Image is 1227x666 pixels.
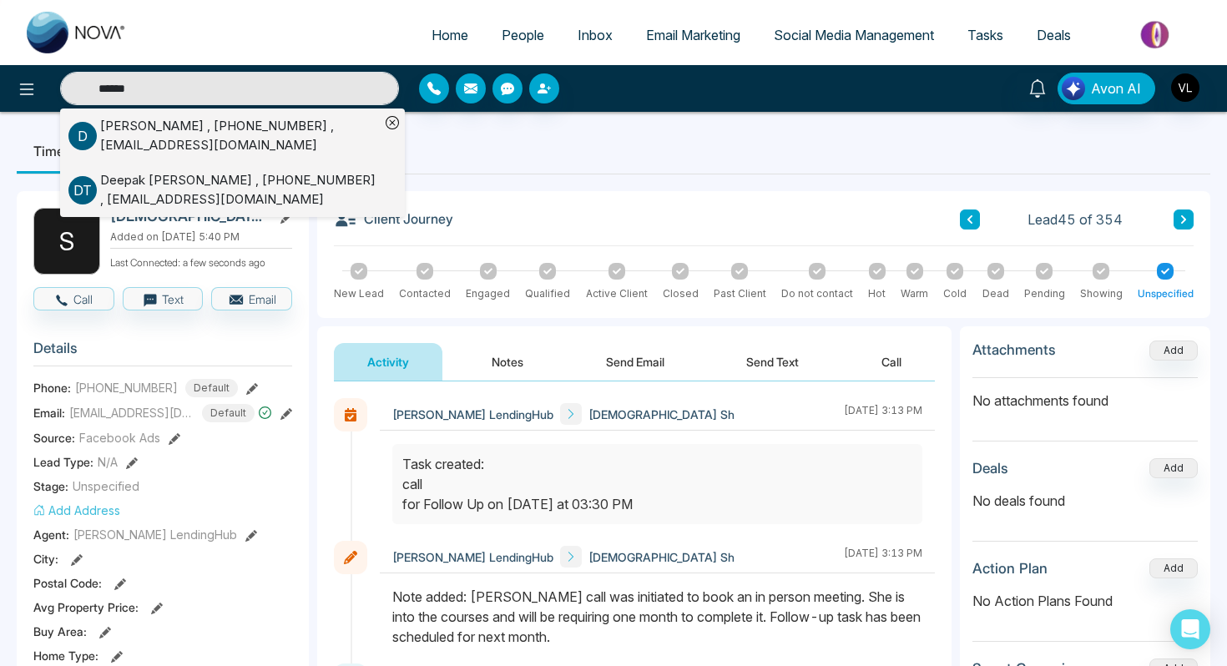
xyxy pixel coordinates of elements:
[415,19,485,51] a: Home
[586,286,648,301] div: Active Client
[73,477,139,495] span: Unspecified
[972,341,1056,358] h3: Attachments
[525,286,570,301] div: Qualified
[123,287,204,310] button: Text
[110,252,292,270] p: Last Connected: a few seconds ago
[33,429,75,447] span: Source:
[1058,73,1155,104] button: Avon AI
[33,340,292,366] h3: Details
[392,548,553,566] span: [PERSON_NAME] LendingHub
[73,526,237,543] span: [PERSON_NAME] LendingHub
[33,623,87,640] span: Buy Area :
[100,171,380,209] div: Deepak [PERSON_NAME] , [PHONE_NUMBER] , [EMAIL_ADDRESS][DOMAIN_NAME]
[982,286,1009,301] div: Dead
[972,491,1198,511] p: No deals found
[98,453,118,471] span: N/A
[68,176,97,204] p: D T
[33,477,68,495] span: Stage:
[714,286,766,301] div: Past Client
[33,647,98,664] span: Home Type :
[334,286,384,301] div: New Lead
[578,27,613,43] span: Inbox
[75,379,178,396] span: [PHONE_NUMBER]
[33,574,102,592] span: Postal Code :
[27,12,127,53] img: Nova CRM Logo
[33,453,93,471] span: Lead Type:
[69,404,194,421] span: [EMAIL_ADDRESS][DOMAIN_NAME]
[781,286,853,301] div: Do not contact
[588,406,735,423] span: [DEMOGRAPHIC_DATA] Sh
[68,122,97,150] p: d
[713,343,832,381] button: Send Text
[399,286,451,301] div: Contacted
[33,526,69,543] span: Agent:
[110,230,292,245] p: Added on [DATE] 5:40 PM
[573,343,698,381] button: Send Email
[33,550,58,568] span: City :
[33,404,65,421] span: Email:
[185,379,238,397] span: Default
[1171,73,1199,102] img: User Avatar
[211,287,292,310] button: Email
[629,19,757,51] a: Email Marketing
[646,27,740,43] span: Email Marketing
[432,27,468,43] span: Home
[334,343,442,381] button: Activity
[1149,458,1198,478] button: Add
[868,286,886,301] div: Hot
[848,343,935,381] button: Call
[33,379,71,396] span: Phone:
[79,429,160,447] span: Facebook Ads
[844,403,922,425] div: [DATE] 3:13 PM
[33,208,100,275] div: S
[202,404,255,422] span: Default
[561,19,629,51] a: Inbox
[1062,77,1085,100] img: Lead Flow
[1091,78,1141,98] span: Avon AI
[972,378,1198,411] p: No attachments found
[972,460,1008,477] h3: Deals
[392,406,553,423] span: [PERSON_NAME] LendingHub
[33,598,139,616] span: Avg Property Price :
[972,560,1048,577] h3: Action Plan
[485,19,561,51] a: People
[17,129,103,174] li: Timeline
[1149,342,1198,356] span: Add
[1080,286,1123,301] div: Showing
[100,117,380,154] div: [PERSON_NAME] , [PHONE_NUMBER] , [EMAIL_ADDRESS][DOMAIN_NAME]
[458,343,557,381] button: Notes
[1020,19,1088,51] a: Deals
[334,208,453,231] h3: Client Journey
[757,19,951,51] a: Social Media Management
[943,286,967,301] div: Cold
[588,548,735,566] span: [DEMOGRAPHIC_DATA] Sh
[844,546,922,568] div: [DATE] 3:13 PM
[1149,558,1198,578] button: Add
[33,502,120,519] button: Add Address
[774,27,934,43] span: Social Media Management
[1024,286,1065,301] div: Pending
[967,27,1003,43] span: Tasks
[1170,609,1210,649] div: Open Intercom Messenger
[951,19,1020,51] a: Tasks
[901,286,928,301] div: Warm
[972,591,1198,611] p: No Action Plans Found
[1138,286,1194,301] div: Unspecified
[1037,27,1071,43] span: Deals
[1096,16,1217,53] img: Market-place.gif
[466,286,510,301] div: Engaged
[33,287,114,310] button: Call
[1028,209,1123,230] span: Lead 45 of 354
[1149,341,1198,361] button: Add
[502,27,544,43] span: People
[663,286,699,301] div: Closed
